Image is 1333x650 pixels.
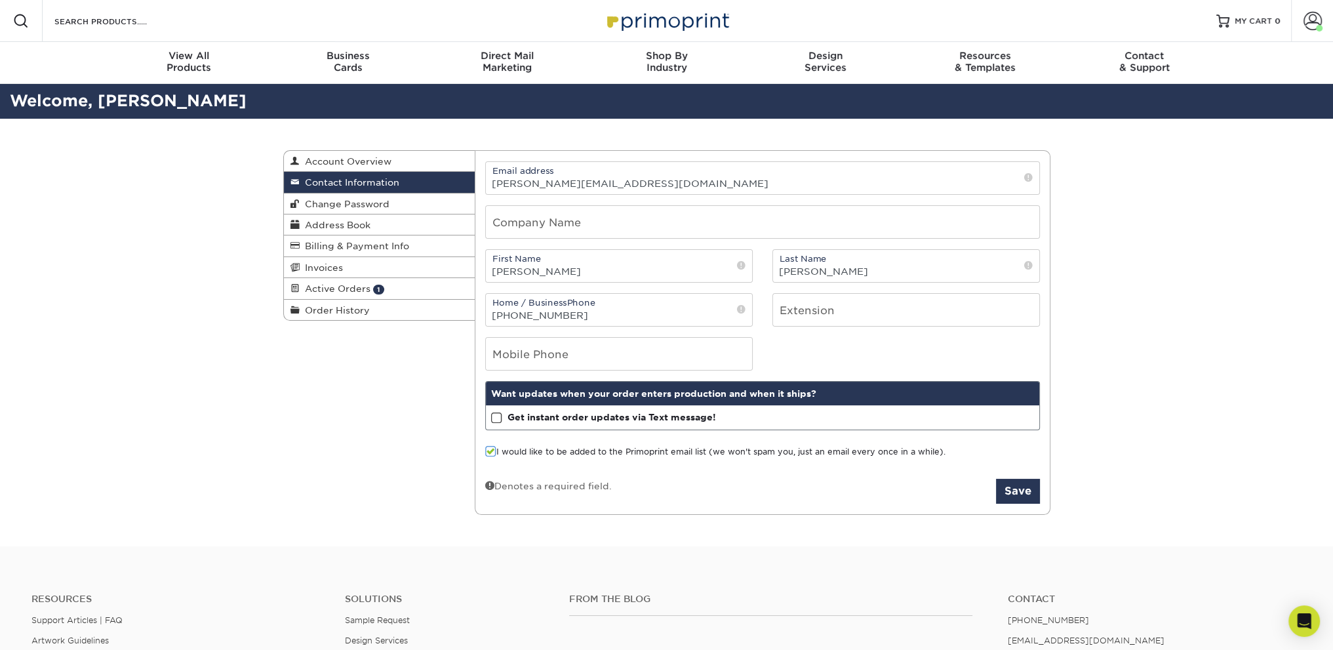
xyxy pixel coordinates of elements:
div: Industry [587,50,746,73]
a: Resources& Templates [905,42,1065,84]
div: Products [109,50,269,73]
a: [EMAIL_ADDRESS][DOMAIN_NAME] [1008,636,1164,645]
span: View All [109,50,269,62]
span: Contact [1065,50,1224,62]
span: Business [268,50,428,62]
a: Contact& Support [1065,42,1224,84]
a: View AllProducts [109,42,269,84]
h4: Resources [31,594,325,605]
div: & Support [1065,50,1224,73]
span: Order History [300,305,370,315]
a: [PHONE_NUMBER] [1008,615,1089,625]
span: Direct Mail [428,50,587,62]
a: Design Services [345,636,408,645]
span: Design [746,50,905,62]
span: Active Orders [300,283,370,294]
strong: Get instant order updates via Text message! [507,412,716,422]
img: Primoprint [601,7,732,35]
span: Contact Information [300,177,399,188]
h4: From the Blog [569,594,972,605]
a: Address Book [284,214,475,235]
div: Services [746,50,905,73]
span: 0 [1275,16,1281,26]
span: Resources [905,50,1065,62]
span: 1 [373,285,384,295]
a: Active Orders 1 [284,278,475,299]
span: Account Overview [300,156,391,167]
span: Invoices [300,262,343,273]
a: Shop ByIndustry [587,42,746,84]
div: Denotes a required field. [485,479,612,493]
a: Billing & Payment Info [284,235,475,256]
div: & Templates [905,50,1065,73]
div: Open Intercom Messenger [1288,605,1320,637]
div: Cards [268,50,428,73]
span: Billing & Payment Info [300,241,409,251]
a: Contact [1008,594,1302,605]
span: MY CART [1235,16,1272,27]
a: BusinessCards [268,42,428,84]
a: Sample Request [345,615,410,625]
label: I would like to be added to the Primoprint email list (we won't spam you, just an email every onc... [485,446,945,458]
button: Save [996,479,1040,504]
span: Shop By [587,50,746,62]
div: Marketing [428,50,587,73]
a: Account Overview [284,151,475,172]
h4: Solutions [345,594,549,605]
a: Change Password [284,193,475,214]
a: Contact Information [284,172,475,193]
div: Want updates when your order enters production and when it ships? [486,382,1039,405]
a: Invoices [284,257,475,278]
span: Address Book [300,220,370,230]
a: DesignServices [746,42,905,84]
input: SEARCH PRODUCTS..... [53,13,181,29]
a: Order History [284,300,475,320]
a: Direct MailMarketing [428,42,587,84]
span: Change Password [300,199,389,209]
